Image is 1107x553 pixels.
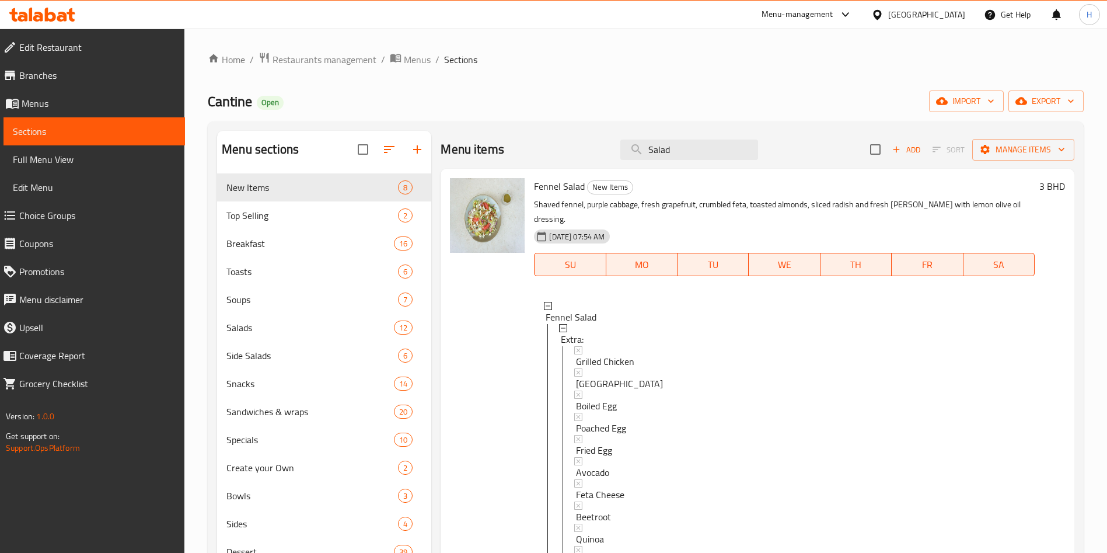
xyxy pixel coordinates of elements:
span: Top Selling [226,208,398,222]
span: Restaurants management [273,53,376,67]
span: Fennel Salad [534,178,585,195]
span: Sandwiches & wraps [226,405,394,419]
div: items [398,208,413,222]
span: 6 [399,266,412,277]
li: / [250,53,254,67]
div: Specials10 [217,426,431,454]
span: MO [611,256,673,273]
div: items [398,349,413,363]
h6: 3 BHD [1039,178,1065,194]
span: 8 [399,182,412,193]
div: Breakfast [226,236,394,251]
div: Create your Own2 [217,454,431,482]
div: New Items8 [217,173,431,201]
div: Sandwiches & wraps20 [217,398,431,426]
div: Menu-management [762,8,833,22]
span: Side Salads [226,349,398,363]
button: TU [678,253,749,276]
span: 1.0.0 [36,409,54,424]
div: Soups7 [217,286,431,314]
span: Grilled Chicken [576,354,634,368]
span: 6 [399,350,412,361]
span: import [938,94,994,109]
div: items [398,293,413,307]
span: Coupons [19,236,176,251]
span: Add [891,143,922,156]
span: Version: [6,409,34,424]
span: Add item [888,141,925,159]
nav: breadcrumb [208,52,1084,67]
span: Fennel Salad [546,310,596,324]
span: Edit Menu [13,180,176,194]
span: 14 [394,378,412,389]
button: export [1008,91,1084,112]
span: export [1018,94,1074,109]
span: Boiled Egg [576,399,617,413]
div: items [398,180,413,194]
span: Toasts [226,265,398,279]
div: items [394,377,413,391]
span: 2 [399,210,412,221]
a: Restaurants management [259,52,376,67]
span: New Items [226,180,398,194]
div: items [394,405,413,419]
div: items [394,321,413,335]
div: Breakfast16 [217,229,431,258]
span: Coverage Report [19,349,176,363]
span: Edit Restaurant [19,40,176,54]
span: Extra: [561,332,584,346]
span: Branches [19,68,176,82]
span: Fried Egg [576,443,612,457]
span: 10 [394,434,412,446]
span: [GEOGRAPHIC_DATA] [576,377,663,391]
h2: Menu sections [222,141,299,158]
div: items [398,489,413,503]
span: Sections [13,124,176,138]
span: Menu disclaimer [19,293,176,307]
span: Sides [226,517,398,531]
span: 20 [394,406,412,418]
span: Bowls [226,489,398,503]
span: 2 [399,462,412,474]
span: Avocado [576,465,609,479]
div: items [394,236,413,251]
h2: Menu items [441,141,504,158]
div: Open [257,96,284,110]
span: Feta Cheese [576,488,624,502]
span: Sections [444,53,477,67]
span: New Items [588,180,633,194]
div: Toasts6 [217,258,431,286]
span: SU [539,256,601,273]
button: WE [749,253,820,276]
span: SA [968,256,1030,273]
span: Salads [226,321,394,335]
button: Add [888,141,925,159]
span: Choice Groups [19,208,176,222]
div: items [398,461,413,475]
button: Manage items [972,139,1074,161]
a: Edit Menu [4,173,185,201]
span: Snacks [226,377,394,391]
a: Sections [4,117,185,145]
div: [GEOGRAPHIC_DATA] [888,8,965,21]
li: / [381,53,385,67]
span: Menus [22,96,176,110]
span: 3 [399,491,412,502]
span: Select section [863,137,888,162]
span: Select section first [925,141,972,159]
input: search [620,140,758,160]
button: Add section [403,135,431,164]
span: H [1087,8,1092,21]
button: TH [820,253,892,276]
span: Grocery Checklist [19,377,176,391]
button: SA [963,253,1035,276]
span: Upsell [19,321,176,335]
a: Menus [390,52,431,67]
div: items [398,517,413,531]
span: 7 [399,294,412,305]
